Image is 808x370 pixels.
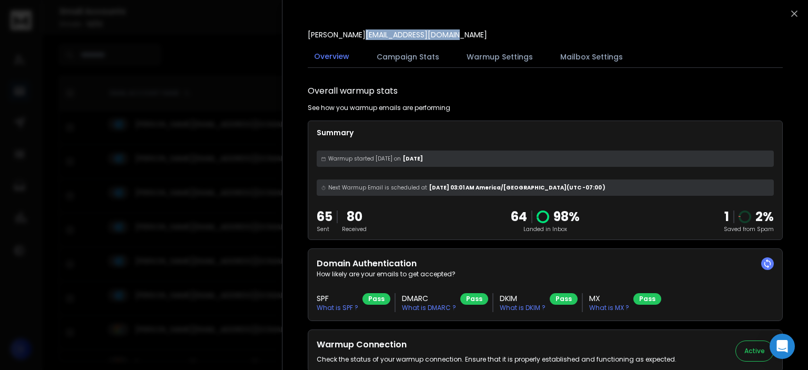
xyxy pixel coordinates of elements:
[317,338,676,351] h2: Warmup Connection
[317,151,774,167] div: [DATE]
[460,45,539,68] button: Warmup Settings
[342,225,367,233] p: Received
[735,341,774,362] button: Active
[317,257,774,270] h2: Domain Authentication
[317,304,358,312] p: What is SPF ?
[317,270,774,278] p: How likely are your emails to get accepted?
[308,85,398,97] h1: Overall warmup stats
[317,208,332,225] p: 65
[460,293,488,305] div: Pass
[402,293,456,304] h3: DMARC
[317,179,774,196] div: [DATE] 03:01 AM America/[GEOGRAPHIC_DATA] (UTC -07:00 )
[511,225,580,233] p: Landed in Inbox
[755,208,774,225] p: 2 %
[633,293,661,305] div: Pass
[554,45,629,68] button: Mailbox Settings
[317,225,332,233] p: Sent
[362,293,390,305] div: Pass
[308,29,487,40] p: [PERSON_NAME][EMAIL_ADDRESS][DOMAIN_NAME]
[402,304,456,312] p: What is DMARC ?
[724,208,729,225] strong: 1
[553,208,580,225] p: 98 %
[511,208,527,225] p: 64
[589,304,629,312] p: What is MX ?
[317,293,358,304] h3: SPF
[770,334,795,359] div: Open Intercom Messenger
[317,127,774,138] p: Summary
[328,184,427,192] span: Next Warmup Email is scheduled at
[724,225,774,233] p: Saved from Spam
[500,304,546,312] p: What is DKIM ?
[342,208,367,225] p: 80
[550,293,578,305] div: Pass
[308,45,356,69] button: Overview
[370,45,446,68] button: Campaign Stats
[317,355,676,364] p: Check the status of your warmup connection. Ensure that it is properly established and functionin...
[328,155,401,163] span: Warmup started [DATE] on
[589,293,629,304] h3: MX
[500,293,546,304] h3: DKIM
[308,104,450,112] p: See how you warmup emails are performing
